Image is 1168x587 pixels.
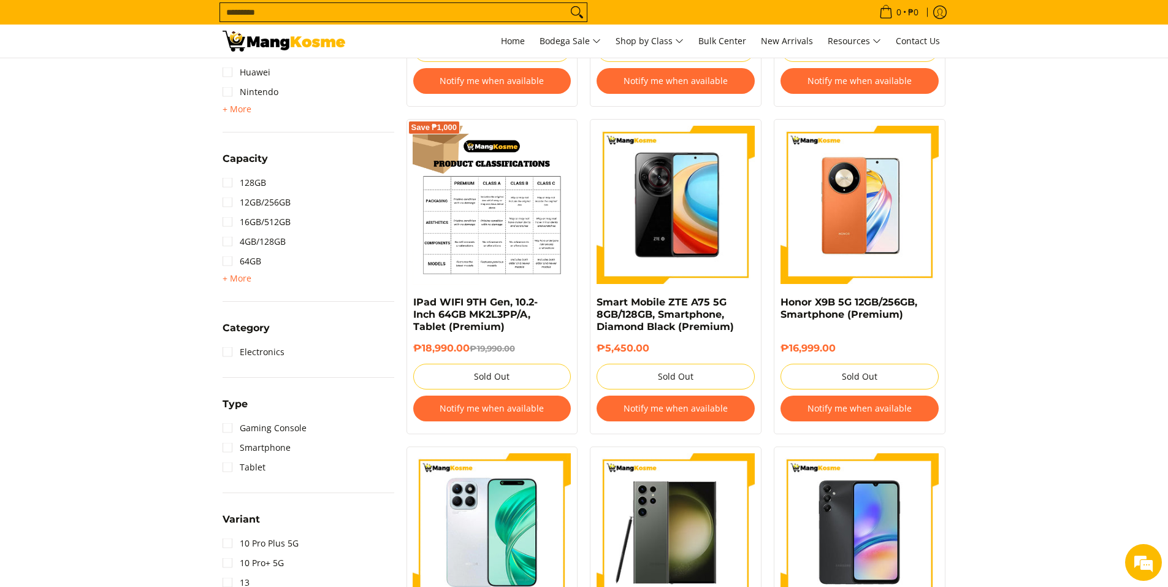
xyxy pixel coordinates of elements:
a: Honor X9B 5G 12GB/256GB, Smartphone (Premium) [781,296,917,320]
span: Shop by Class [616,34,684,49]
span: Resources [828,34,881,49]
summary: Open [223,271,251,286]
span: Save ₱1,000 [411,124,457,131]
a: Electronics [223,342,284,362]
a: Resources [822,25,887,58]
a: Smart Mobile ZTE A75 5G 8GB/128GB, Smartphone, Diamond Black (Premium) [597,296,734,332]
a: Huawei [223,63,270,82]
a: Tablet [223,458,265,477]
a: 12GB/256GB [223,193,291,212]
h6: ₱18,990.00 [413,342,571,355]
button: Notify me when available [597,396,755,421]
span: ₱0 [906,8,920,17]
a: 10 Pro+ 5G [223,553,284,573]
button: Search [567,3,587,21]
a: Smartphone [223,438,291,458]
button: Notify me when available [597,68,755,94]
a: Bulk Center [692,25,752,58]
span: + More [223,274,251,283]
span: New Arrivals [761,35,813,47]
span: Contact Us [896,35,940,47]
span: Capacity [223,154,268,164]
del: ₱19,990.00 [470,343,515,353]
textarea: Type your message and hit 'Enter' [6,335,234,378]
div: Minimize live chat window [201,6,231,36]
button: Notify me when available [413,396,571,421]
a: 10 Pro Plus 5G [223,534,299,553]
summary: Open [223,154,268,173]
a: 16GB/512GB [223,212,291,232]
a: IPad WIFI 9TH Gen, 10.2-Inch 64GB MK2L3PP/A, Tablet (Premium) [413,296,538,332]
img: Honor X9B 5G 12GB/256GB, Smartphone (Premium) [781,126,939,284]
img: Electronic Devices - Premium Brands with Warehouse Prices l Mang Kosme [223,31,345,52]
div: Chat with us now [64,69,206,85]
summary: Open [223,102,251,117]
span: Home [501,35,525,47]
a: Nintendo [223,82,278,102]
a: New Arrivals [755,25,819,58]
button: Sold Out [781,364,939,389]
span: We're online! [71,155,169,278]
a: Bodega Sale [533,25,607,58]
summary: Open [223,323,270,342]
a: Gaming Console [223,418,307,438]
img: IPad WIFI 9TH Gen, 10.2-Inch 64GB MK2L3PP/A, Tablet (Premium) - 0 [413,126,571,284]
summary: Open [223,515,260,534]
a: Shop by Class [609,25,690,58]
nav: Main Menu [357,25,946,58]
h6: ₱5,450.00 [597,342,755,355]
a: Contact Us [890,25,946,58]
h6: ₱16,999.00 [781,342,939,355]
span: Category [223,323,270,333]
button: Notify me when available [781,396,939,421]
span: 0 [895,8,903,17]
button: Sold Out [597,364,755,389]
a: 4GB/128GB [223,232,286,251]
img: zte-a75-5g-smartphone-available-at-mang-kosme [597,126,755,284]
span: Variant [223,515,260,524]
span: • [876,6,922,19]
a: 64GB [223,251,261,271]
span: Type [223,399,248,409]
a: 128GB [223,173,266,193]
button: Notify me when available [781,68,939,94]
span: Bulk Center [698,35,746,47]
span: Bodega Sale [540,34,601,49]
span: + More [223,104,251,114]
button: Notify me when available [413,68,571,94]
button: Sold Out [413,364,571,389]
a: Home [495,25,531,58]
summary: Open [223,399,248,418]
